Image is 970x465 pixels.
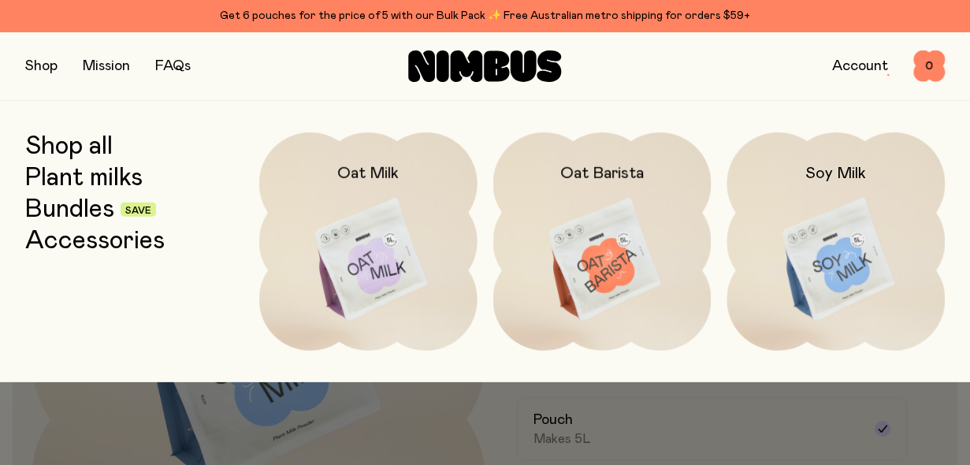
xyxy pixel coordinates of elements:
[125,206,151,215] span: Save
[832,59,888,73] a: Account
[25,227,165,255] a: Accessories
[155,59,191,73] a: FAQs
[493,132,712,351] a: Oat Barista
[83,59,130,73] a: Mission
[560,164,644,183] h2: Oat Barista
[25,195,114,224] a: Bundles
[25,132,113,161] a: Shop all
[259,132,478,351] a: Oat Milk
[337,164,399,183] h2: Oat Milk
[25,164,143,192] a: Plant milks
[913,50,945,82] button: 0
[25,6,945,25] div: Get 6 pouches for the price of 5 with our Bulk Pack ✨ Free Australian metro shipping for orders $59+
[727,132,945,351] a: Soy Milk
[805,164,866,183] h2: Soy Milk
